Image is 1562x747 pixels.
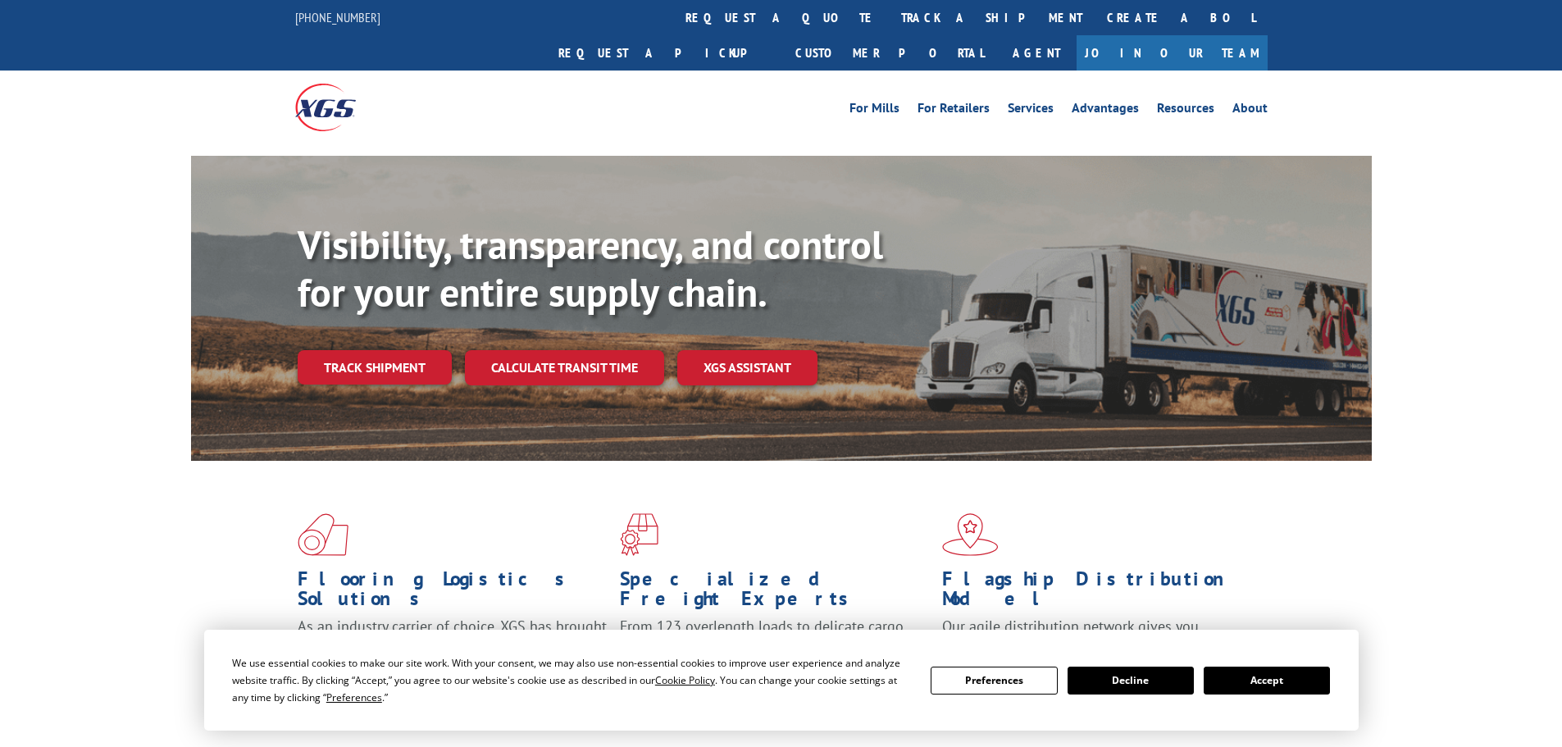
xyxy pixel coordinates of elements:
[1068,667,1194,695] button: Decline
[620,569,930,617] h1: Specialized Freight Experts
[1204,667,1330,695] button: Accept
[1008,102,1054,120] a: Services
[849,102,899,120] a: For Mills
[620,513,658,556] img: xgs-icon-focused-on-flooring-red
[931,667,1057,695] button: Preferences
[942,513,999,556] img: xgs-icon-flagship-distribution-model-red
[546,35,783,71] a: Request a pickup
[298,513,348,556] img: xgs-icon-total-supply-chain-intelligence-red
[298,219,883,317] b: Visibility, transparency, and control for your entire supply chain.
[326,690,382,704] span: Preferences
[298,617,607,675] span: As an industry carrier of choice, XGS has brought innovation and dedication to flooring logistics...
[204,630,1359,731] div: Cookie Consent Prompt
[942,569,1252,617] h1: Flagship Distribution Model
[298,350,452,385] a: Track shipment
[942,617,1244,655] span: Our agile distribution network gives you nationwide inventory management on demand.
[1072,102,1139,120] a: Advantages
[655,673,715,687] span: Cookie Policy
[1157,102,1214,120] a: Resources
[620,617,930,690] p: From 123 overlength loads to delicate cargo, our experienced staff knows the best way to move you...
[783,35,996,71] a: Customer Portal
[677,350,817,385] a: XGS ASSISTANT
[298,569,608,617] h1: Flooring Logistics Solutions
[465,350,664,385] a: Calculate transit time
[1077,35,1268,71] a: Join Our Team
[996,35,1077,71] a: Agent
[918,102,990,120] a: For Retailers
[1232,102,1268,120] a: About
[295,9,380,25] a: [PHONE_NUMBER]
[232,654,911,706] div: We use essential cookies to make our site work. With your consent, we may also use non-essential ...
